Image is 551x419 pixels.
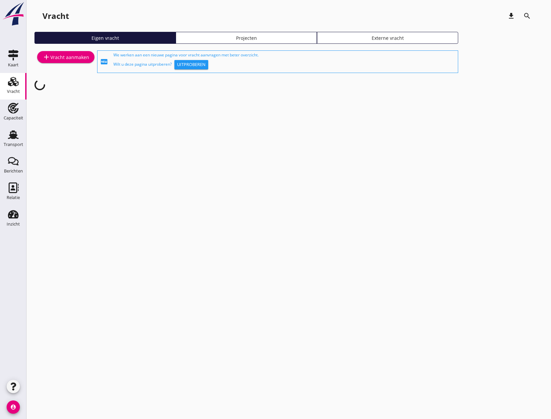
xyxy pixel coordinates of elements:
[7,195,20,200] div: Relatie
[177,61,206,68] div: Uitproberen
[42,53,50,61] i: add
[4,169,23,173] div: Berichten
[7,400,20,414] i: account_circle
[1,2,25,26] img: logo-small.a267ee39.svg
[37,35,173,41] div: Eigen vracht
[34,32,176,44] a: Eigen vracht
[320,35,455,41] div: Externe vracht
[4,116,23,120] div: Capaciteit
[113,52,455,71] div: We werken aan een nieuwe pagina voor vracht aanvragen met beter overzicht. Wilt u deze pagina uit...
[8,63,19,67] div: Kaart
[4,142,23,147] div: Transport
[174,60,208,69] button: Uitproberen
[7,222,20,226] div: Inzicht
[523,12,531,20] i: search
[100,58,108,66] i: fiber_new
[7,89,20,94] div: Vracht
[176,32,317,44] a: Projecten
[179,35,314,41] div: Projecten
[507,12,515,20] i: download
[42,11,69,21] div: Vracht
[317,32,458,44] a: Externe vracht
[37,51,94,63] a: Vracht aanmaken
[42,53,89,61] div: Vracht aanmaken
